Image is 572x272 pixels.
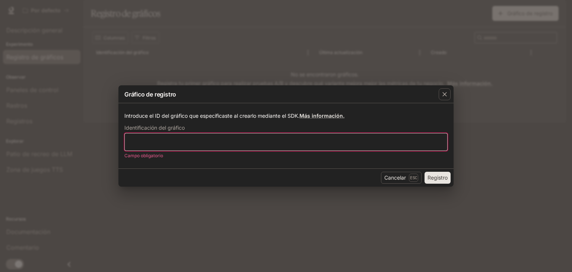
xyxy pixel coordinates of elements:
font: Introduce el ID del gráfico que especificaste al crearlo mediante el SDK. [124,113,299,119]
font: Gráfico de registro [124,91,176,98]
button: CancelarEsc [381,172,422,184]
button: Registro [425,172,451,184]
font: Identificación del gráfico [124,124,185,131]
a: Más información. [299,113,344,119]
font: Esc [410,175,417,180]
font: Campo obligatorio [124,153,163,158]
font: Registro [428,174,448,181]
font: Cancelar [384,174,406,181]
